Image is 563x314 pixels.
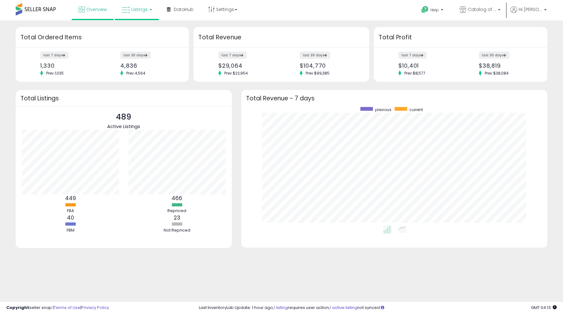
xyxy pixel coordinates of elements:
span: previous [375,107,391,112]
div: FBA [52,208,89,214]
div: $29,064 [218,62,277,69]
label: last 30 days [300,52,330,59]
div: Repriced [158,208,196,214]
span: Prev: $99,385 [303,70,333,76]
div: FBM [52,227,89,233]
b: 23 [174,214,180,221]
label: last 30 days [479,52,509,59]
b: 40 [67,214,74,221]
span: Prev: $38,084 [482,70,512,76]
span: current [409,107,423,112]
span: Prev: $8,577 [401,70,429,76]
label: last 7 days [218,52,247,59]
span: Prev: 1,035 [43,70,67,76]
div: $10,401 [398,62,456,69]
a: Help [416,1,450,20]
span: Active Listings [107,123,140,130]
span: Hi [PERSON_NAME] [519,6,542,13]
h3: Total Listings [20,96,227,101]
i: Get Help [421,6,429,14]
span: Prev: $22,954 [221,70,251,76]
a: Hi [PERSON_NAME] [511,6,547,20]
div: 1,330 [40,62,98,69]
div: $104,770 [300,62,358,69]
span: Overview [86,6,107,13]
h3: Total Profit [379,33,542,42]
label: last 7 days [398,52,427,59]
span: Listings [131,6,148,13]
b: 466 [172,194,182,202]
b: 449 [65,194,76,202]
span: Catalog of Awesome [468,6,496,13]
div: 4,836 [120,62,178,69]
span: Prev: 4,564 [123,70,149,76]
p: 489 [107,111,140,123]
label: last 7 days [40,52,68,59]
div: Not Repriced [158,227,196,233]
h3: Total Ordered Items [20,33,184,42]
label: last 30 days [120,52,151,59]
div: $38,819 [479,62,536,69]
h3: Total Revenue - 7 days [246,96,543,101]
h3: Total Revenue [198,33,364,42]
span: Help [430,7,439,13]
span: DataHub [174,6,194,13]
